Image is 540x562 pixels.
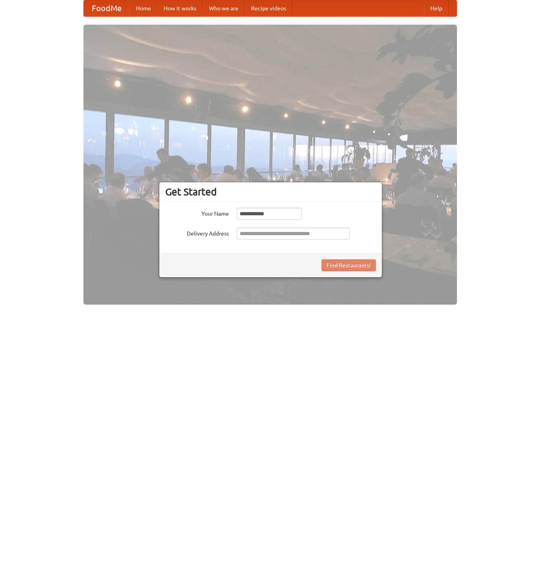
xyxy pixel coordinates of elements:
[84,0,130,16] a: FoodMe
[165,228,229,238] label: Delivery Address
[130,0,157,16] a: Home
[157,0,203,16] a: How it works
[321,259,376,271] button: Find Restaurants!
[165,208,229,218] label: Your Name
[245,0,292,16] a: Recipe videos
[165,186,376,198] h3: Get Started
[203,0,245,16] a: Who we are
[424,0,449,16] a: Help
